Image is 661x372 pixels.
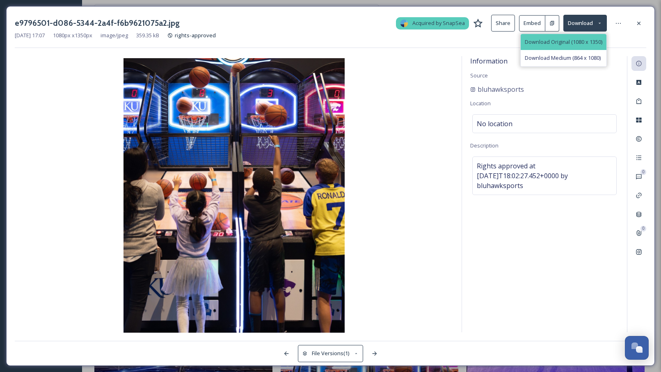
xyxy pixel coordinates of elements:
[519,15,545,32] button: Embed
[15,32,45,39] span: [DATE] 17:07
[640,169,646,175] div: 0
[491,15,515,32] button: Share
[477,161,612,191] span: Rights approved at [DATE]T18:02:27.452+0000 by bluhawksports
[400,19,408,27] img: snapsea-logo.png
[298,345,364,362] button: File Versions(1)
[15,17,180,29] h3: e9796501-d086-5344-2a4f-f6b9621075a2.jpg
[525,38,602,46] span: Download Original (1080 x 1350)
[470,142,499,149] span: Description
[470,57,508,66] span: Information
[525,54,601,62] span: Download Medium (864 x 1080)
[478,84,524,94] span: bluhawksports
[563,15,607,32] button: Download
[477,119,512,129] span: No location
[640,226,646,231] div: 0
[136,32,159,39] span: 359.35 kB
[470,84,524,94] a: bluhawksports
[53,32,92,39] span: 1080 px x 1350 px
[625,336,649,360] button: Open Chat
[15,58,453,334] img: 169Mx4gnpehRhrUvIWksjjti2hJ48Rn1i.jpg
[412,19,465,27] span: Acquired by SnapSea
[101,32,128,39] span: image/jpeg
[175,32,216,39] span: rights-approved
[470,72,488,79] span: Source
[470,100,491,107] span: Location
